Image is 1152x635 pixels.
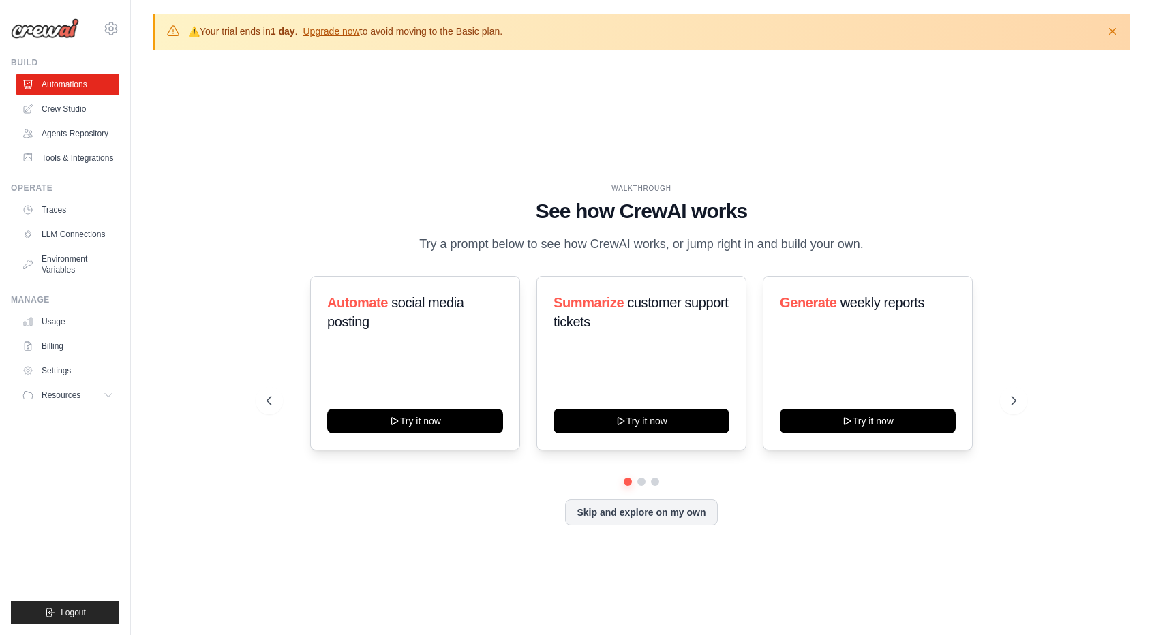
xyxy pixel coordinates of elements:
[42,390,80,401] span: Resources
[61,607,86,618] span: Logout
[16,123,119,144] a: Agents Repository
[554,295,728,329] span: customer support tickets
[16,98,119,120] a: Crew Studio
[16,360,119,382] a: Settings
[271,26,295,37] strong: 1 day
[11,57,119,68] div: Build
[16,384,119,406] button: Resources
[840,295,924,310] span: weekly reports
[303,26,359,37] a: Upgrade now
[11,18,79,39] img: Logo
[554,409,729,433] button: Try it now
[780,409,956,433] button: Try it now
[188,26,200,37] strong: ⚠️
[780,295,837,310] span: Generate
[565,499,717,525] button: Skip and explore on my own
[554,295,624,310] span: Summarize
[16,248,119,281] a: Environment Variables
[11,601,119,624] button: Logout
[11,294,119,305] div: Manage
[16,147,119,169] a: Tools & Integrations
[412,234,870,254] p: Try a prompt below to see how CrewAI works, or jump right in and build your own.
[327,295,464,329] span: social media posting
[16,74,119,95] a: Automations
[16,199,119,221] a: Traces
[16,335,119,357] a: Billing
[267,183,1016,193] div: WALKTHROUGH
[11,183,119,193] div: Operate
[327,295,388,310] span: Automate
[16,223,119,245] a: LLM Connections
[188,25,502,38] p: Your trial ends in . to avoid moving to the Basic plan.
[267,199,1016,223] h1: See how CrewAI works
[16,311,119,332] a: Usage
[327,409,503,433] button: Try it now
